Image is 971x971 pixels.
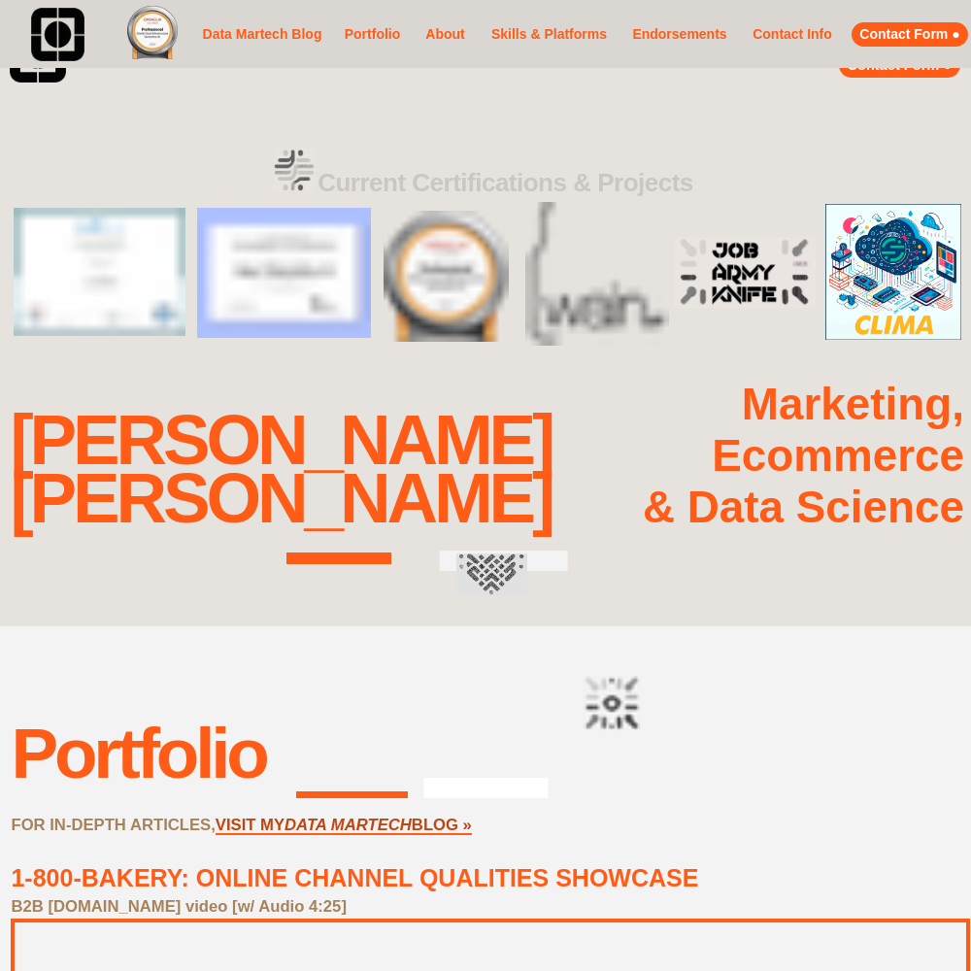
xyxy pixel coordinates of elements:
[11,864,698,891] a: 1-800-BAKERY: ONLINE CHANNEL QUALITIES SHOWCASE
[11,816,215,834] strong: FOR IN-DEPTH ARTICLES,
[199,7,325,62] a: Data Martech Blog
[874,878,971,971] iframe: Chat Widget
[419,22,471,47] a: About
[216,816,285,835] a: VISIT MY
[742,380,964,429] strong: Marketing,
[627,22,732,47] a: Endorsements
[318,168,693,197] strong: Current Certifications & Projects
[485,14,613,56] a: Skills & Platforms
[11,713,265,793] div: Portfolio
[10,411,552,528] div: [PERSON_NAME] [PERSON_NAME]
[643,483,964,532] strong: & Data Science
[747,22,838,47] a: Contact Info
[11,897,346,916] strong: B2B [DOMAIN_NAME] video [w/ Audio 4:25]
[340,14,405,56] a: Portfolio
[712,431,964,481] strong: Ecommerce
[285,816,412,835] a: DATA MARTECH
[412,816,472,835] a: BLOG »
[852,22,968,47] a: Contact Form ●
